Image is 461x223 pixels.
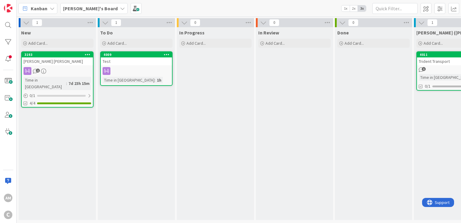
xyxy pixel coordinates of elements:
div: 1h [155,77,163,83]
span: Done [337,30,349,36]
span: Kanban [31,5,47,12]
span: 1 [111,19,121,26]
a: 3193[PERSON_NAME] [PERSON_NAME]Time in [GEOGRAPHIC_DATA]:7d 23h 15m0/14/4 [21,51,94,108]
span: 1 [32,19,42,26]
a: 4009TestTime in [GEOGRAPHIC_DATA]:1h [100,51,173,86]
span: 1 [422,67,426,71]
span: 2x [350,5,358,11]
span: In Review [258,30,279,36]
span: 0 [190,19,200,26]
span: 0 / 1 [30,92,35,99]
div: 4009 [101,52,172,57]
b: [PERSON_NAME]'s Board [63,5,118,11]
span: 1 [427,19,437,26]
div: [PERSON_NAME] [PERSON_NAME] [22,57,93,65]
span: New [21,30,31,36]
div: 4009Test [101,52,172,65]
div: 7d 23h 15m [67,80,91,87]
div: 4009 [103,53,172,57]
input: Quick Filter... [372,3,418,14]
span: In Progress [179,30,205,36]
div: 0/1 [22,92,93,99]
div: C [4,211,12,219]
span: 4/4 [30,100,35,106]
span: : [66,80,67,87]
span: 0 [269,19,279,26]
div: 3193 [22,52,93,57]
img: Visit kanbanzone.com [4,4,12,12]
span: 0 [348,19,358,26]
span: Add Card... [265,40,285,46]
span: 1x [342,5,350,11]
span: Support [13,1,27,8]
span: To Do [100,30,113,36]
span: Add Card... [186,40,206,46]
span: Add Card... [107,40,127,46]
span: 1 [36,69,40,73]
span: 3x [358,5,366,11]
div: 3193[PERSON_NAME] [PERSON_NAME] [22,52,93,65]
span: Add Card... [28,40,48,46]
div: Time in [GEOGRAPHIC_DATA] [24,77,66,90]
span: 0/1 [425,83,431,89]
div: Test [101,57,172,65]
div: AM [4,194,12,202]
span: Add Card... [424,40,443,46]
div: Time in [GEOGRAPHIC_DATA] [103,77,154,83]
span: : [154,77,155,83]
span: Add Card... [345,40,364,46]
div: 3193 [24,53,93,57]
